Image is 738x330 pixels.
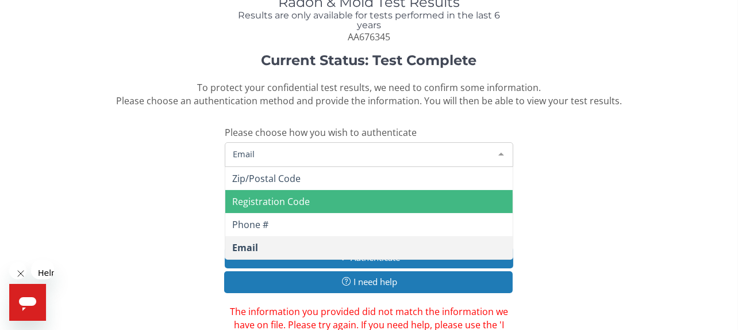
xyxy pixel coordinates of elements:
[348,31,390,43] span: AA676345
[116,81,622,107] span: To protect your confidential test results, we need to confirm some information. Please choose an ...
[9,262,26,279] iframe: Close message
[225,10,513,31] h4: Results are only available for tests performed in the last 6 years
[7,8,25,17] span: Help
[224,271,513,293] button: I need help
[9,284,46,321] iframe: Button to launch messaging window
[232,241,258,254] span: Email
[232,172,301,185] span: Zip/Postal Code
[230,147,490,160] span: Email
[31,260,54,279] iframe: Message from company
[232,195,310,208] span: Registration Code
[225,126,417,139] span: Please choose how you wish to authenticate
[261,52,476,69] strong: Current Status: Test Complete
[232,218,268,231] span: Phone #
